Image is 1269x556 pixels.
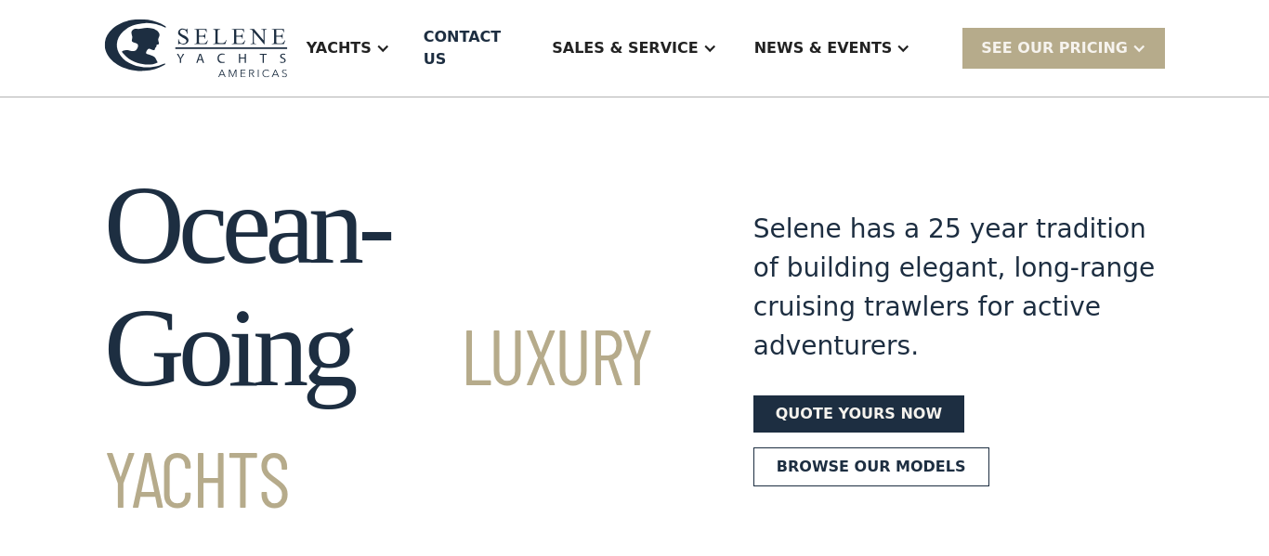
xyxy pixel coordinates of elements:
[307,37,372,59] div: Yachts
[754,37,893,59] div: News & EVENTS
[104,164,687,532] h1: Ocean-Going
[288,11,409,85] div: Yachts
[104,19,288,78] img: logo
[962,28,1165,68] div: SEE Our Pricing
[424,26,519,71] div: Contact US
[753,447,989,486] a: Browse our models
[736,11,930,85] div: News & EVENTS
[104,307,652,524] span: Luxury Yachts
[753,395,964,433] a: Quote yours now
[533,11,735,85] div: Sales & Service
[552,37,698,59] div: Sales & Service
[981,37,1128,59] div: SEE Our Pricing
[753,210,1165,366] div: Selene has a 25 year tradition of building elegant, long-range cruising trawlers for active adven...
